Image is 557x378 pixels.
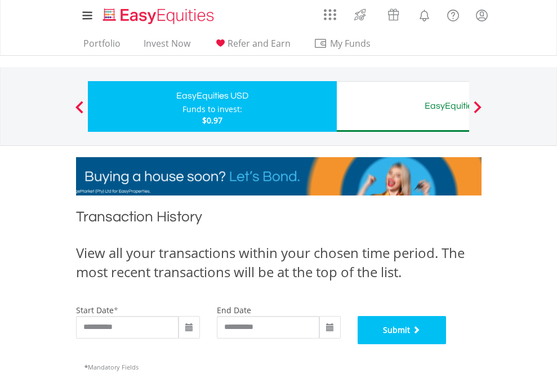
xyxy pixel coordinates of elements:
[182,104,242,115] div: Funds to invest:
[358,316,447,344] button: Submit
[84,363,139,371] span: Mandatory Fields
[202,115,222,126] span: $0.97
[217,305,251,315] label: end date
[466,106,489,118] button: Next
[209,38,295,55] a: Refer and Earn
[76,305,114,315] label: start date
[439,3,467,25] a: FAQ's and Support
[467,3,496,28] a: My Profile
[68,106,91,118] button: Previous
[351,6,369,24] img: thrive-v2.svg
[76,207,482,232] h1: Transaction History
[384,6,403,24] img: vouchers-v2.svg
[101,7,219,25] img: EasyEquities_Logo.png
[76,243,482,282] div: View all your transactions within your chosen time period. The most recent transactions will be a...
[139,38,195,55] a: Invest Now
[317,3,344,21] a: AppsGrid
[228,37,291,50] span: Refer and Earn
[377,3,410,24] a: Vouchers
[314,36,387,51] span: My Funds
[95,88,330,104] div: EasyEquities USD
[79,38,125,55] a: Portfolio
[324,8,336,21] img: grid-menu-icon.svg
[99,3,219,25] a: Home page
[76,157,482,195] img: EasyMortage Promotion Banner
[410,3,439,25] a: Notifications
